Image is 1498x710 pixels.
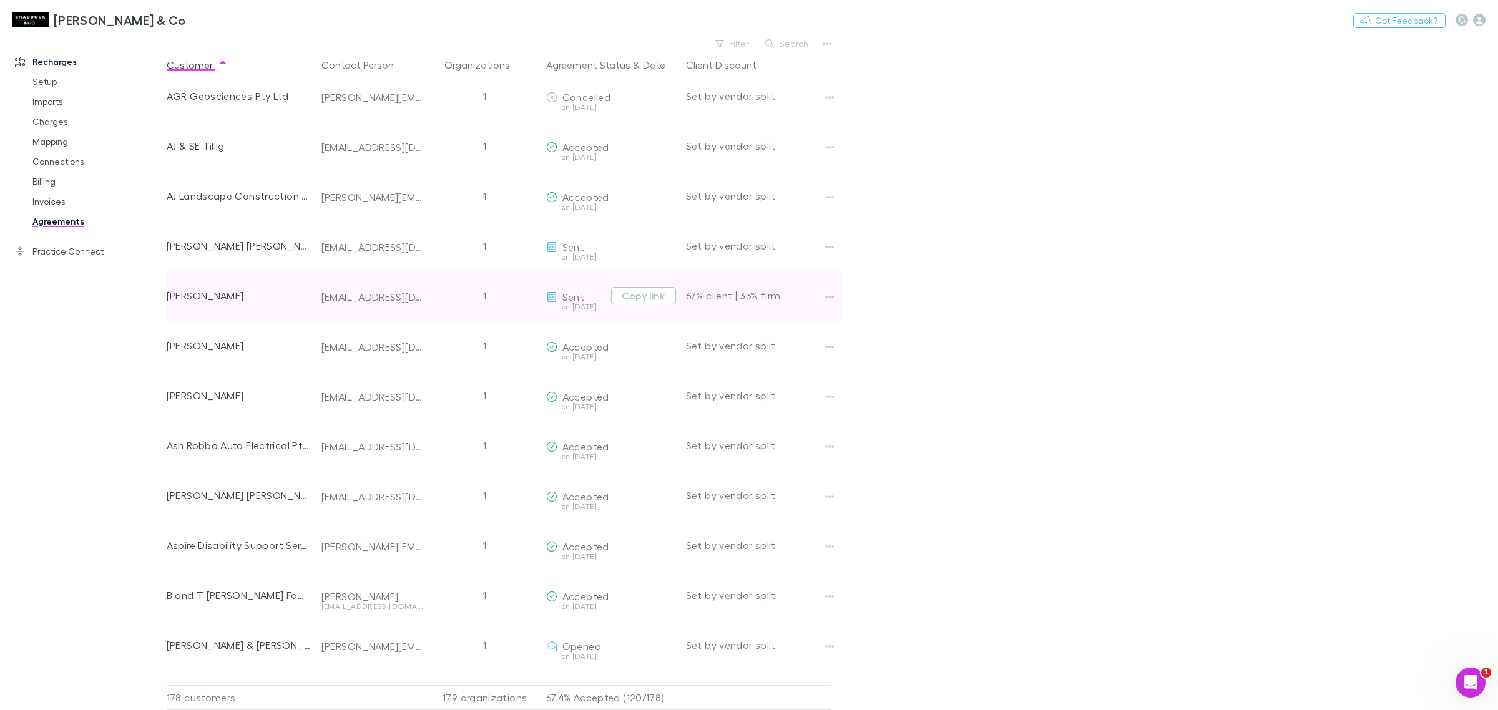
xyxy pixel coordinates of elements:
div: [PERSON_NAME][EMAIL_ADDRESS][DOMAIN_NAME] [321,540,424,553]
div: B and T [PERSON_NAME] Family Trust [167,570,311,620]
div: on [DATE] [546,104,676,111]
button: Got Feedback? [1353,13,1446,28]
div: [EMAIL_ADDRESS][DOMAIN_NAME] [321,391,424,403]
div: on [DATE] [546,303,606,311]
div: Set by vendor split [686,470,831,520]
span: 1 [1481,668,1491,678]
div: 1 [429,520,541,570]
button: Client Discount [686,52,771,77]
span: Cancelled [562,91,610,103]
div: 1 [429,271,541,321]
a: [PERSON_NAME] & Co [5,5,193,35]
div: Set by vendor split [686,121,831,171]
div: Set by vendor split [686,520,831,570]
div: Set by vendor split [686,570,831,620]
div: [EMAIL_ADDRESS][DOMAIN_NAME] [321,490,424,503]
a: Agreements [20,212,176,231]
div: [PERSON_NAME] [PERSON_NAME] [167,470,311,520]
div: 1 [429,371,541,421]
button: Agreement Status [546,52,630,77]
div: [PERSON_NAME] & [PERSON_NAME] [167,620,311,670]
div: AJ Landscape Construction Pty Ltd [167,171,311,221]
div: 178 customers [167,685,316,710]
iframe: Intercom live chat [1456,668,1486,698]
a: Mapping [20,132,176,152]
a: Charges [20,112,176,132]
a: Billing [20,172,176,192]
span: Accepted [562,590,609,602]
div: Set by vendor split [686,71,831,121]
div: [PERSON_NAME] [PERSON_NAME] [167,221,311,271]
a: Invoices [20,192,176,212]
button: Filter [709,36,756,51]
span: Accepted [562,391,609,402]
div: 1 [429,620,541,670]
div: 67% client | 33% firm [686,271,831,321]
span: Accepted [562,141,609,153]
h3: [PERSON_NAME] & Co [54,12,186,27]
button: Organizations [444,52,525,77]
div: on [DATE] [546,603,676,610]
div: [EMAIL_ADDRESS][DOMAIN_NAME] [321,603,424,610]
a: Connections [20,152,176,172]
div: on [DATE] [546,653,676,660]
span: Accepted [562,490,609,502]
div: 1 [429,321,541,371]
div: 1 [429,470,541,520]
span: Accepted [562,540,609,552]
div: 179 organizations [429,685,541,710]
div: on [DATE] [546,403,676,411]
div: Set by vendor split [686,421,831,470]
div: on [DATE] [546,253,676,261]
div: [PERSON_NAME][EMAIL_ADDRESS][DOMAIN_NAME] [321,91,424,104]
span: Accepted [562,341,609,353]
img: Shaddock & Co's Logo [12,12,49,27]
div: on [DATE] [546,503,676,510]
div: AJ & SE Tillig [167,121,311,171]
span: Sent [562,241,584,253]
div: Set by vendor split [686,620,831,670]
div: 1 [429,421,541,470]
div: on [DATE] [546,153,676,161]
a: Setup [20,72,176,92]
span: Accepted [562,191,609,203]
a: Imports [20,92,176,112]
div: on [DATE] [546,203,676,211]
div: [EMAIL_ADDRESS][DOMAIN_NAME] [321,341,424,353]
div: [PERSON_NAME][EMAIL_ADDRESS][DOMAIN_NAME] [321,640,424,653]
div: Set by vendor split [686,371,831,421]
div: 1 [429,71,541,121]
div: [EMAIL_ADDRESS][DOMAIN_NAME] [321,141,424,153]
div: Set by vendor split [686,221,831,271]
span: Accepted [562,440,609,452]
div: [EMAIL_ADDRESS][DOMAIN_NAME] [321,241,424,253]
div: on [DATE] [546,453,676,460]
div: Ash Robbo Auto Electrical Pty Ltd [167,421,311,470]
div: on [DATE] [546,353,676,361]
div: [PERSON_NAME][EMAIL_ADDRESS][DOMAIN_NAME][PERSON_NAME] [321,191,424,203]
div: Set by vendor split [686,321,831,371]
span: Sent [562,291,584,303]
div: [PERSON_NAME] [321,590,424,603]
div: AGR Geosciences Pty Ltd [167,71,311,121]
a: Recharges [2,52,176,72]
a: Practice Connect [2,241,176,261]
button: Copy link [611,287,676,304]
div: [PERSON_NAME] [167,321,311,371]
button: Contact Person [321,52,409,77]
div: Aspire Disability Support Services Pty Ltd [167,520,311,570]
div: 1 [429,171,541,221]
div: 1 [429,570,541,620]
div: [PERSON_NAME] [167,271,311,321]
button: Date [643,52,665,77]
div: [EMAIL_ADDRESS][DOMAIN_NAME] [321,440,424,453]
button: Customer [167,52,228,77]
div: [EMAIL_ADDRESS][DOMAIN_NAME] [321,291,424,303]
div: 1 [429,221,541,271]
div: & [546,52,676,77]
button: Search [759,36,816,51]
div: 1 [429,121,541,171]
span: Opened [562,640,601,652]
div: Set by vendor split [686,171,831,221]
div: on [DATE] [546,553,676,560]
